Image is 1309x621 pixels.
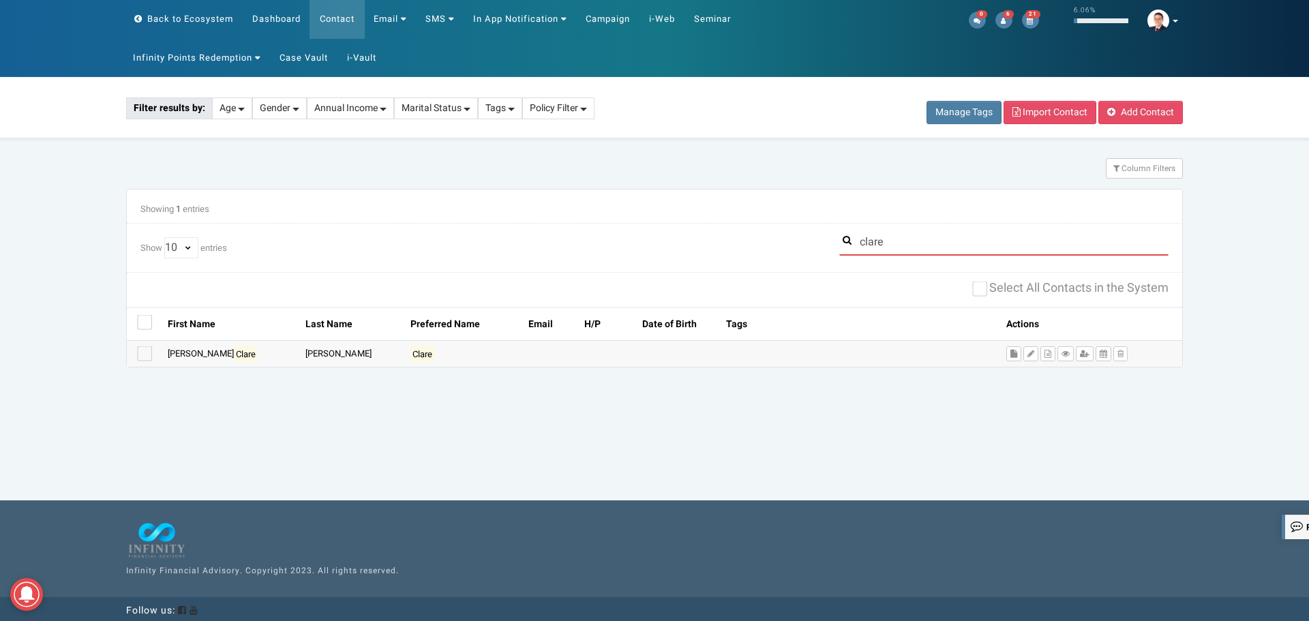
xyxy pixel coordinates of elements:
[168,317,215,331] span: First Name
[314,101,378,115] span: Annual Income
[220,101,236,115] span: Age
[269,39,338,78] a: Case Vault
[176,202,181,215] span: 1
[140,202,174,215] span: Showing
[629,319,715,330] span: Date of Birth
[280,51,328,64] span: Case Vault
[200,241,227,254] span: entries
[410,346,434,362] mark: Clare
[410,319,517,330] span: Preferred Name
[183,202,209,215] span: entries
[147,12,233,25] span: Back to Ecosystem
[127,341,1182,367] div: [PERSON_NAME]Clare [PERSON_NAME] Clare
[1121,105,1174,119] span: Add Contact
[1074,5,1096,15] small: 6.06%
[839,230,1169,256] input: Search First or Last Name or Preferred Name or NRIC
[305,317,352,331] span: Last Name
[425,12,446,25] span: SMS
[528,317,553,331] span: Email
[1006,317,1039,331] span: Actions
[126,603,175,618] span: Follow us:
[347,51,376,64] span: i-Vault
[694,12,731,25] span: Seminar
[586,12,630,25] span: Campaign
[584,319,618,330] span: H/P
[976,10,987,18] span: 0
[126,564,399,577] span: Infinity Financial Advisory. Copyright 2023. All rights reserved.
[1064,1,1139,37] a: 6.06%
[528,319,573,330] span: Email
[1023,105,1087,119] span: Import Contact
[642,317,697,331] span: Date of Birth
[473,12,558,25] span: In App Notification
[935,105,993,119] span: Manage Tags
[969,14,986,27] a: 0
[260,101,290,115] span: Gender
[337,39,387,78] a: i-Vault
[1003,10,1014,18] span: 6
[126,97,213,119] span: Filter results by:
[1122,162,1175,175] span: Column Filters
[123,39,271,78] a: Infinity Points Redemption
[989,279,1169,297] span: Select All Contacts in the System
[305,319,400,330] span: Last Name
[584,317,601,331] span: H/P
[133,51,252,64] span: Infinity Points Redemption
[168,319,295,330] span: First Name
[320,12,355,25] span: Contact
[234,346,257,362] mark: Clare
[1022,14,1039,27] a: 21
[649,12,675,25] span: i-Web
[726,317,747,331] span: Tags
[168,346,257,362] span: [PERSON_NAME]
[305,347,372,360] span: [PERSON_NAME]
[140,241,162,254] span: Show
[1025,10,1040,18] span: 21
[410,317,480,331] span: Preferred Name
[252,12,301,25] span: Dashboard
[126,521,187,560] img: Infinity Financial Advisory
[995,14,1012,27] a: 6
[530,101,578,115] span: Policy Filter
[402,101,462,115] span: Marital Status
[485,101,506,115] span: Tags
[374,12,398,25] span: Email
